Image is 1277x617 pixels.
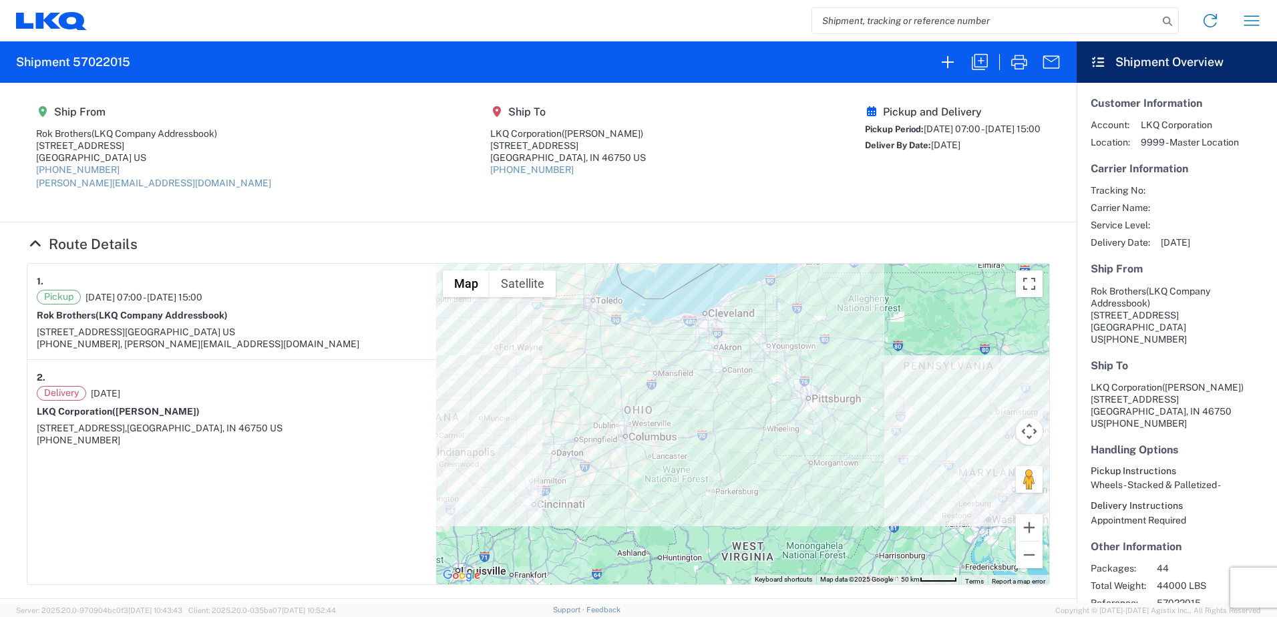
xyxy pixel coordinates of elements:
span: Server: 2025.20.0-970904bc0f3 [16,606,182,614]
h5: Ship From [36,106,271,118]
a: Hide Details [27,236,138,252]
span: (LKQ Company Addressbook) [1091,286,1210,308]
span: (LKQ Company Addressbook) [92,128,217,139]
span: 50 km [901,576,920,583]
a: [PERSON_NAME][EMAIL_ADDRESS][DOMAIN_NAME] [36,178,271,188]
span: ([PERSON_NAME]) [562,128,643,139]
span: [PHONE_NUMBER] [1103,418,1187,429]
span: [STREET_ADDRESS] [37,327,125,337]
span: Deliver By Date: [865,140,931,150]
div: Appointment Required [1091,514,1263,526]
address: [GEOGRAPHIC_DATA] US [1091,285,1263,345]
div: [PHONE_NUMBER], [PERSON_NAME][EMAIL_ADDRESS][DOMAIN_NAME] [37,338,427,350]
span: LKQ Corporation [1141,119,1239,131]
span: Tracking No: [1091,184,1150,196]
div: Rok Brothers [36,128,271,140]
span: Pickup Period: [865,124,924,134]
h5: Handling Options [1091,443,1263,456]
span: Rok Brothers [1091,286,1146,296]
h5: Pickup and Delivery [865,106,1041,118]
div: [STREET_ADDRESS] [36,140,271,152]
strong: 2. [37,369,45,386]
h2: Shipment 57022015 [16,54,130,70]
span: [DATE] [931,140,960,150]
button: Zoom in [1016,514,1043,541]
span: [GEOGRAPHIC_DATA], IN 46750 US [127,423,283,433]
div: LKQ Corporation [490,128,646,140]
span: Carrier Name: [1091,202,1150,214]
a: [PHONE_NUMBER] [490,164,574,175]
h5: Ship To [490,106,646,118]
span: Copyright © [DATE]-[DATE] Agistix Inc., All Rights Reserved [1055,604,1261,616]
div: [GEOGRAPHIC_DATA], IN 46750 US [490,152,646,164]
button: Drag Pegman onto the map to open Street View [1016,466,1043,493]
span: [DATE] 10:43:43 [128,606,182,614]
a: Feedback [586,606,620,614]
a: Terms [965,578,984,585]
h5: Other Information [1091,540,1263,553]
span: Service Level: [1091,219,1150,231]
strong: Rok Brothers [37,310,228,321]
span: [DATE] 07:00 - [DATE] 15:00 [924,124,1041,134]
header: Shipment Overview [1077,41,1277,83]
address: [GEOGRAPHIC_DATA], IN 46750 US [1091,381,1263,429]
span: Location: [1091,136,1130,148]
span: [PHONE_NUMBER] [1103,334,1187,345]
button: Toggle fullscreen view [1016,270,1043,297]
a: Open this area in Google Maps (opens a new window) [439,567,484,584]
span: [DATE] [1161,236,1190,248]
span: ([PERSON_NAME]) [112,406,200,417]
button: Keyboard shortcuts [755,575,812,584]
span: Total Weight: [1091,580,1146,592]
span: Pickup [37,290,81,304]
button: Map camera controls [1016,418,1043,445]
span: Reference: [1091,597,1146,609]
button: Zoom out [1016,542,1043,568]
input: Shipment, tracking or reference number [812,8,1158,33]
span: Account: [1091,119,1130,131]
img: Google [439,567,484,584]
span: [STREET_ADDRESS] [1091,310,1179,321]
span: Packages: [1091,562,1146,574]
span: Delivery Date: [1091,236,1150,248]
a: Support [553,606,586,614]
span: [DATE] 07:00 - [DATE] 15:00 [85,291,202,303]
span: [DATE] 10:52:44 [282,606,336,614]
span: Map data ©2025 Google [820,576,893,583]
span: [DATE] [91,387,120,399]
button: Show street map [443,270,490,297]
span: Client: 2025.20.0-035ba07 [188,606,336,614]
h5: Carrier Information [1091,162,1263,175]
span: (LKQ Company Addressbook) [96,310,228,321]
span: 9999 - Master Location [1141,136,1239,148]
button: Map Scale: 50 km per 52 pixels [897,575,961,584]
span: [STREET_ADDRESS], [37,423,127,433]
span: ([PERSON_NAME]) [1162,382,1244,393]
span: LKQ Corporation [STREET_ADDRESS] [1091,382,1244,405]
h6: Pickup Instructions [1091,465,1263,477]
a: Report a map error [992,578,1045,585]
div: [GEOGRAPHIC_DATA] US [36,152,271,164]
span: Delivery [37,386,86,401]
div: Wheels - Stacked & Palletized - [1091,479,1263,491]
span: 44000 LBS [1157,580,1271,592]
button: Show satellite imagery [490,270,556,297]
h6: Delivery Instructions [1091,500,1263,511]
span: 44 [1157,562,1271,574]
div: [STREET_ADDRESS] [490,140,646,152]
h5: Customer Information [1091,97,1263,110]
h5: Ship From [1091,262,1263,275]
span: [GEOGRAPHIC_DATA] US [125,327,235,337]
h5: Ship To [1091,359,1263,372]
strong: 1. [37,273,43,290]
span: 57022015 [1157,597,1271,609]
a: [PHONE_NUMBER] [36,164,120,175]
strong: LKQ Corporation [37,406,200,417]
div: [PHONE_NUMBER] [37,434,427,446]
